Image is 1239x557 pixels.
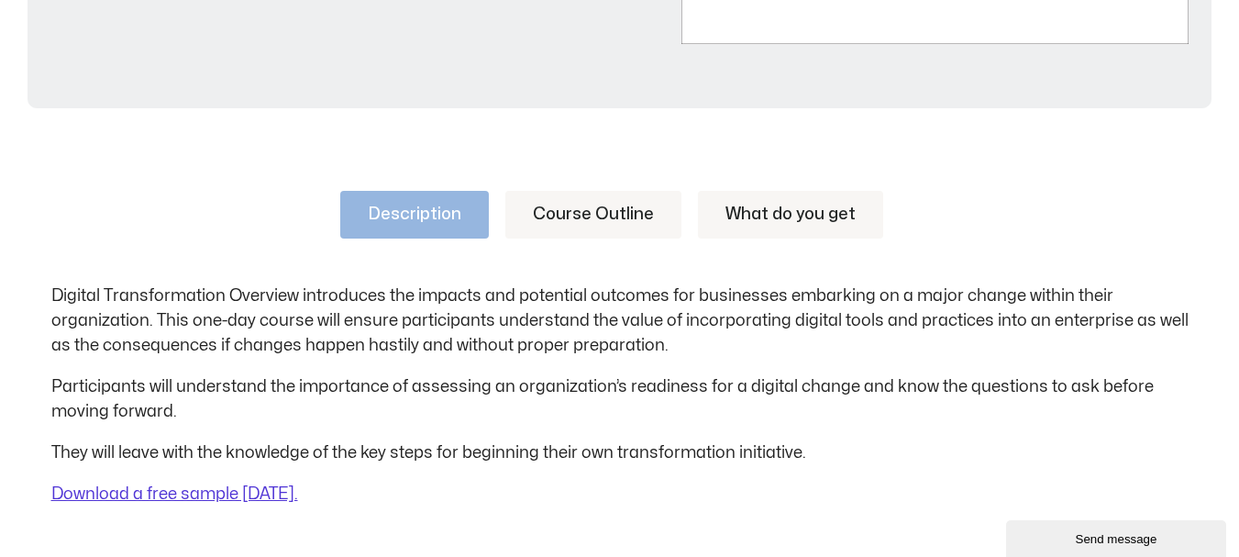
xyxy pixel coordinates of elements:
p: Participants will understand the importance of assessing an organization’s readiness for a digita... [51,374,1189,424]
a: Course Outline [505,191,681,239]
p: They will leave with the knowledge of the key steps for beginning their own transformation initia... [51,440,1189,465]
a: Description [340,191,489,239]
iframe: chat widget [1006,517,1230,557]
a: Download a free sample [DATE]. [51,486,298,502]
a: What do you get [698,191,883,239]
p: Digital Transformation Overview introduces the impacts and potential outcomes for businesses emba... [51,284,1189,358]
